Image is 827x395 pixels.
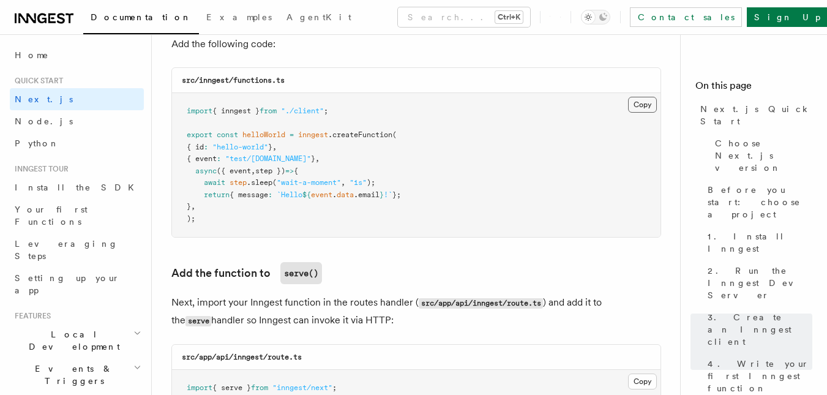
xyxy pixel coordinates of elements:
[10,110,144,132] a: Node.js
[10,164,69,174] span: Inngest tour
[212,143,268,151] span: "hello-world"
[708,358,812,394] span: 4. Write your first Inngest function
[268,143,272,151] span: }
[350,178,367,187] span: "1s"
[251,167,255,175] span: ,
[294,167,298,175] span: {
[354,190,380,199] span: .email
[703,225,812,260] a: 1. Install Inngest
[708,184,812,220] span: Before you start: choose a project
[277,190,302,199] span: `Hello
[311,190,332,199] span: event
[272,143,277,151] span: ,
[187,214,195,223] span: );
[199,4,279,33] a: Examples
[290,130,294,139] span: =
[341,178,345,187] span: ,
[315,154,320,163] span: ,
[251,383,268,392] span: from
[279,4,359,33] a: AgentKit
[10,328,133,353] span: Local Development
[10,176,144,198] a: Install the SDK
[247,178,272,187] span: .sleep
[230,178,247,187] span: step
[15,239,118,261] span: Leveraging Steps
[419,298,543,309] code: src/app/api/inngest/route.ts
[10,311,51,321] span: Features
[217,154,221,163] span: :
[206,12,272,22] span: Examples
[255,167,285,175] span: step })
[332,383,337,392] span: ;
[324,107,328,115] span: ;
[398,7,530,27] button: Search...Ctrl+K
[581,10,610,24] button: Toggle dark mode
[182,76,285,85] code: src/inngest/functions.ts
[708,230,812,255] span: 1. Install Inngest
[15,182,141,192] span: Install the SDK
[285,167,294,175] span: =>
[703,306,812,353] a: 3. Create an Inngest client
[710,132,812,179] a: Choose Next.js version
[708,311,812,348] span: 3. Create an Inngest client
[15,138,59,148] span: Python
[217,130,238,139] span: const
[187,130,212,139] span: export
[10,132,144,154] a: Python
[700,103,812,127] span: Next.js Quick Start
[392,130,397,139] span: (
[367,178,375,187] span: );
[212,383,251,392] span: { serve }
[91,12,192,22] span: Documentation
[15,273,120,295] span: Setting up your app
[217,167,251,175] span: ({ event
[10,358,144,392] button: Events & Triggers
[195,167,217,175] span: async
[204,178,225,187] span: await
[272,178,277,187] span: (
[171,262,322,284] a: Add the function toserve()
[15,205,88,227] span: Your first Functions
[10,267,144,301] a: Setting up your app
[225,154,311,163] span: "test/[DOMAIN_NAME]"
[15,94,73,104] span: Next.js
[191,202,195,211] span: ,
[10,198,144,233] a: Your first Functions
[182,353,302,361] code: src/app/api/inngest/route.ts
[187,202,191,211] span: }
[260,107,277,115] span: from
[10,76,63,86] span: Quick start
[298,130,328,139] span: inngest
[628,374,657,389] button: Copy
[10,44,144,66] a: Home
[703,179,812,225] a: Before you start: choose a project
[204,190,230,199] span: return
[708,265,812,301] span: 2. Run the Inngest Dev Server
[628,97,657,113] button: Copy
[10,363,133,387] span: Events & Triggers
[337,190,354,199] span: data
[187,154,217,163] span: { event
[302,190,311,199] span: ${
[630,7,742,27] a: Contact sales
[15,116,73,126] span: Node.js
[380,190,384,199] span: }
[695,78,812,98] h4: On this page
[187,107,212,115] span: import
[242,130,285,139] span: helloWorld
[332,190,337,199] span: .
[384,190,392,199] span: !`
[230,190,268,199] span: { message
[185,316,211,326] code: serve
[171,18,661,53] p: Inside your directory create a new file called where you will define Inngest functions. Add the f...
[280,262,322,284] code: serve()
[392,190,401,199] span: };
[187,383,212,392] span: import
[277,178,341,187] span: "wait-a-moment"
[10,323,144,358] button: Local Development
[212,107,260,115] span: { inngest }
[204,143,208,151] span: :
[703,260,812,306] a: 2. Run the Inngest Dev Server
[281,107,324,115] span: "./client"
[328,130,392,139] span: .createFunction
